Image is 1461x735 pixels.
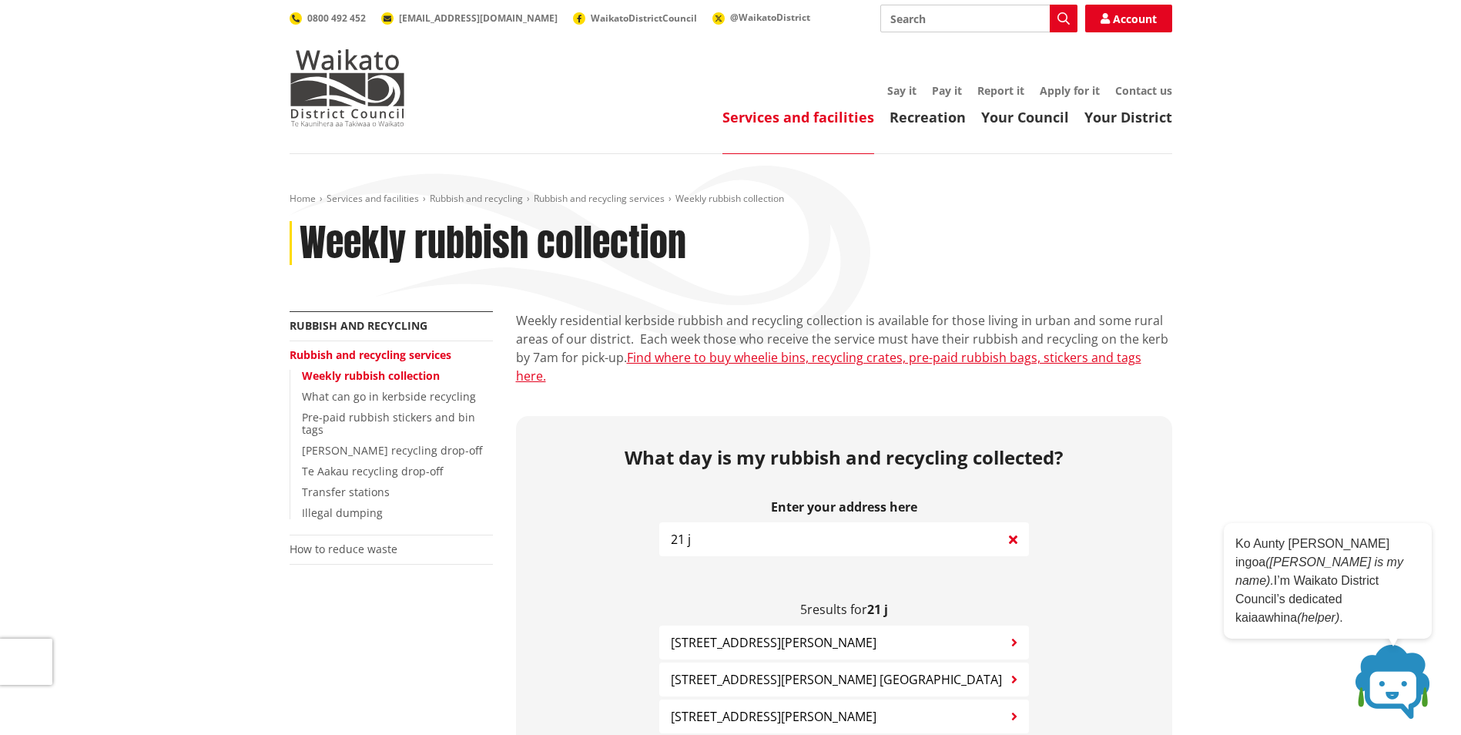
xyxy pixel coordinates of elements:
a: Apply for it [1040,83,1100,98]
span: 5 [800,601,807,618]
a: Report it [977,83,1024,98]
a: Your Council [981,108,1069,126]
a: Rubbish and recycling [290,318,427,333]
button: [STREET_ADDRESS][PERSON_NAME] [659,626,1029,659]
a: WaikatoDistrictCouncil [573,12,697,25]
h2: What day is my rubbish and recycling collected? [528,447,1161,469]
a: Your District [1084,108,1172,126]
a: Transfer stations [302,485,390,499]
a: Illegal dumping [302,505,383,520]
span: Weekly rubbish collection [675,192,784,205]
a: Home [290,192,316,205]
a: Find where to buy wheelie bins, recycling crates, pre-paid rubbish bags, stickers and tags here. [516,349,1141,384]
h1: Weekly rubbish collection [300,221,686,266]
span: @WaikatoDistrict [730,11,810,24]
a: Recreation [890,108,966,126]
button: [STREET_ADDRESS][PERSON_NAME] [GEOGRAPHIC_DATA] [659,663,1029,696]
p: Weekly residential kerbside rubbish and recycling collection is available for those living in urb... [516,311,1172,385]
a: Account [1085,5,1172,32]
a: [EMAIL_ADDRESS][DOMAIN_NAME] [381,12,558,25]
p: results for [659,602,1029,617]
span: [STREET_ADDRESS][PERSON_NAME] [671,633,876,652]
em: ([PERSON_NAME] is my name). [1235,555,1403,587]
a: Services and facilities [722,108,874,126]
input: Search input [880,5,1077,32]
a: Weekly rubbish collection [302,368,440,383]
span: [EMAIL_ADDRESS][DOMAIN_NAME] [399,12,558,25]
a: Pay it [932,83,962,98]
span: [STREET_ADDRESS][PERSON_NAME] [GEOGRAPHIC_DATA] [671,670,1002,689]
a: Services and facilities [327,192,419,205]
a: Contact us [1115,83,1172,98]
nav: breadcrumb [290,193,1172,206]
p: Ko Aunty [PERSON_NAME] ingoa I’m Waikato District Council’s dedicated kaiaawhina . [1235,535,1420,627]
input: e.g. Duke Street NGARUAWAHIA [659,522,1029,556]
a: 0800 492 452 [290,12,366,25]
a: How to reduce waste [290,542,397,556]
button: [STREET_ADDRESS][PERSON_NAME] [659,700,1029,733]
em: (helper) [1297,611,1339,624]
img: Waikato District Council - Te Kaunihera aa Takiwaa o Waikato [290,49,405,126]
a: Te Aakau recycling drop-off [302,464,443,478]
a: Rubbish and recycling [430,192,523,205]
a: What can go in kerbside recycling [302,389,476,404]
a: [PERSON_NAME] recycling drop-off [302,443,482,458]
a: Rubbish and recycling services [534,192,665,205]
span: [STREET_ADDRESS][PERSON_NAME] [671,707,876,726]
a: Rubbish and recycling services [290,347,451,362]
b: 21 j [867,601,888,618]
span: 0800 492 452 [307,12,366,25]
span: WaikatoDistrictCouncil [591,12,697,25]
a: @WaikatoDistrict [712,11,810,24]
a: Pre-paid rubbish stickers and bin tags [302,410,475,438]
label: Enter your address here [659,500,1029,515]
a: Say it [887,83,916,98]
